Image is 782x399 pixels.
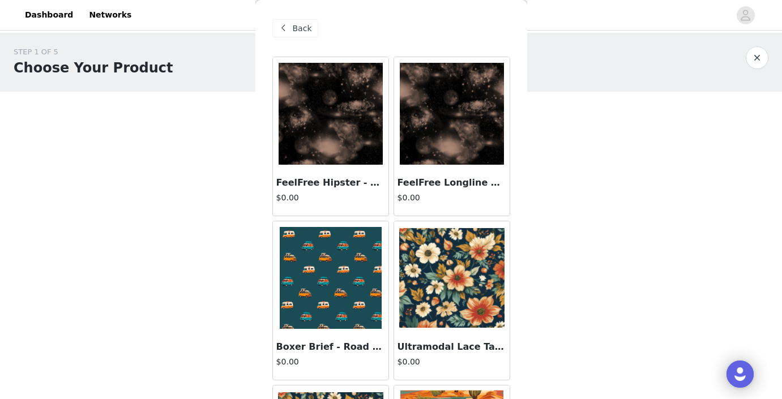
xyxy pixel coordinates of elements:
[276,192,385,204] h4: $0.00
[276,340,385,354] h3: Boxer Brief - Road Trip
[276,356,385,368] h4: $0.00
[400,63,504,165] img: FeelFree Longline Bralette - Universe 2.0
[82,2,138,28] a: Networks
[279,63,383,165] img: FeelFree Hipster - Universe 2.0
[398,192,506,204] h4: $0.00
[398,340,506,354] h3: Ultramodal Lace Tanga - In Bloom
[399,228,505,328] img: Ultramodal Lace Tanga - In Bloom
[727,361,754,388] div: Open Intercom Messenger
[14,58,173,78] h1: Choose Your Product
[293,23,312,35] span: Back
[740,6,751,24] div: avatar
[280,227,382,329] img: Boxer Brief - Road Trip
[276,176,385,190] h3: FeelFree Hipster - Universe 2.0
[14,46,173,58] div: STEP 1 OF 5
[18,2,80,28] a: Dashboard
[398,176,506,190] h3: FeelFree Longline Bralette - Universe 2.0
[398,356,506,368] h4: $0.00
